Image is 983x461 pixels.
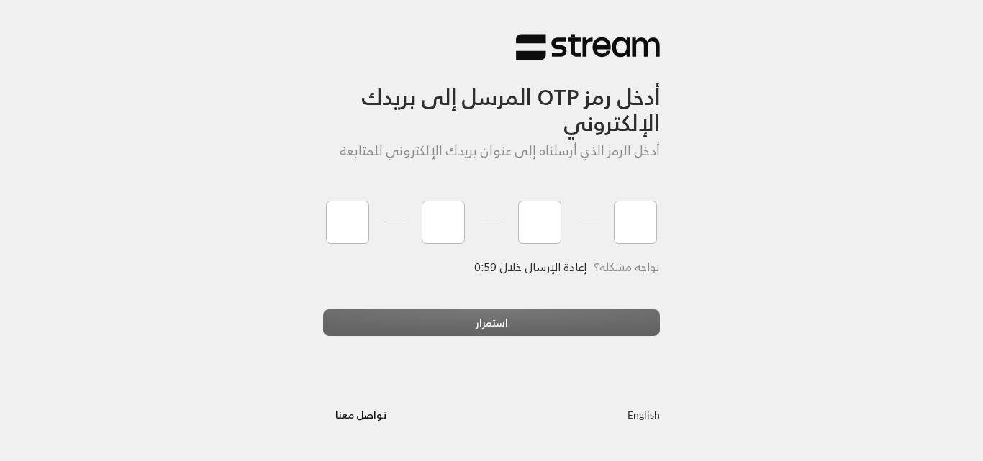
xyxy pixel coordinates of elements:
a: English [628,401,660,428]
span: إعادة الإرسال خلال 0:59 [475,257,586,277]
h5: أدخل الرمز الذي أرسلناه إلى عنوان بريدك الإلكتروني للمتابعة [323,143,660,159]
h3: أدخل رمز OTP المرسل إلى بريدك الإلكتروني [323,61,660,137]
img: Stream Logo [516,33,660,61]
a: تواصل معنا [323,406,399,424]
button: تواصل معنا [323,401,399,428]
span: تواجه مشكلة؟ [594,257,660,277]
